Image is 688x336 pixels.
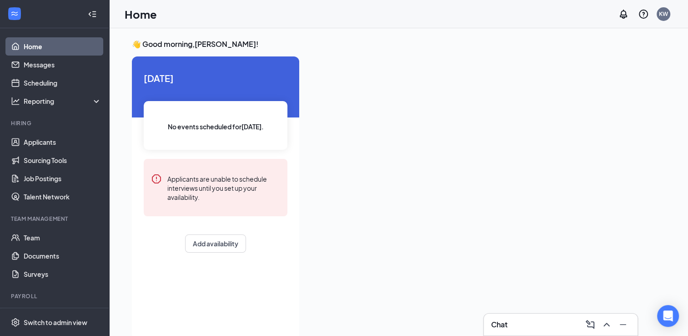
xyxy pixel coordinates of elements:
svg: Error [151,173,162,184]
button: Minimize [616,317,630,332]
div: Switch to admin view [24,318,87,327]
div: Open Intercom Messenger [657,305,679,327]
span: No events scheduled for [DATE] . [168,122,264,132]
div: Hiring [11,119,100,127]
a: Documents [24,247,101,265]
div: KW [659,10,668,18]
svg: WorkstreamLogo [10,9,19,18]
div: Reporting [24,97,102,106]
button: Add availability [185,234,246,253]
svg: ComposeMessage [585,319,596,330]
a: Scheduling [24,74,101,92]
button: ChevronUp [599,317,614,332]
h1: Home [125,6,157,22]
a: Messages [24,56,101,74]
div: Applicants are unable to schedule interviews until you set up your availability. [167,173,280,202]
svg: Settings [11,318,20,327]
a: Sourcing Tools [24,151,101,169]
a: Team [24,229,101,247]
a: Talent Network [24,188,101,206]
svg: Collapse [88,10,97,19]
div: Team Management [11,215,100,223]
h3: Chat [491,320,507,330]
svg: Notifications [618,9,629,20]
svg: Minimize [618,319,628,330]
svg: QuestionInfo [638,9,649,20]
a: Payroll [24,306,101,324]
svg: ChevronUp [601,319,612,330]
span: [DATE] [144,71,287,85]
svg: Analysis [11,97,20,106]
h3: 👋 Good morning, [PERSON_NAME] ! [132,39,665,49]
a: Surveys [24,265,101,283]
div: Payroll [11,292,100,300]
a: Job Postings [24,169,101,188]
a: Applicants [24,133,101,151]
a: Home [24,37,101,56]
button: ComposeMessage [583,317,598,332]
